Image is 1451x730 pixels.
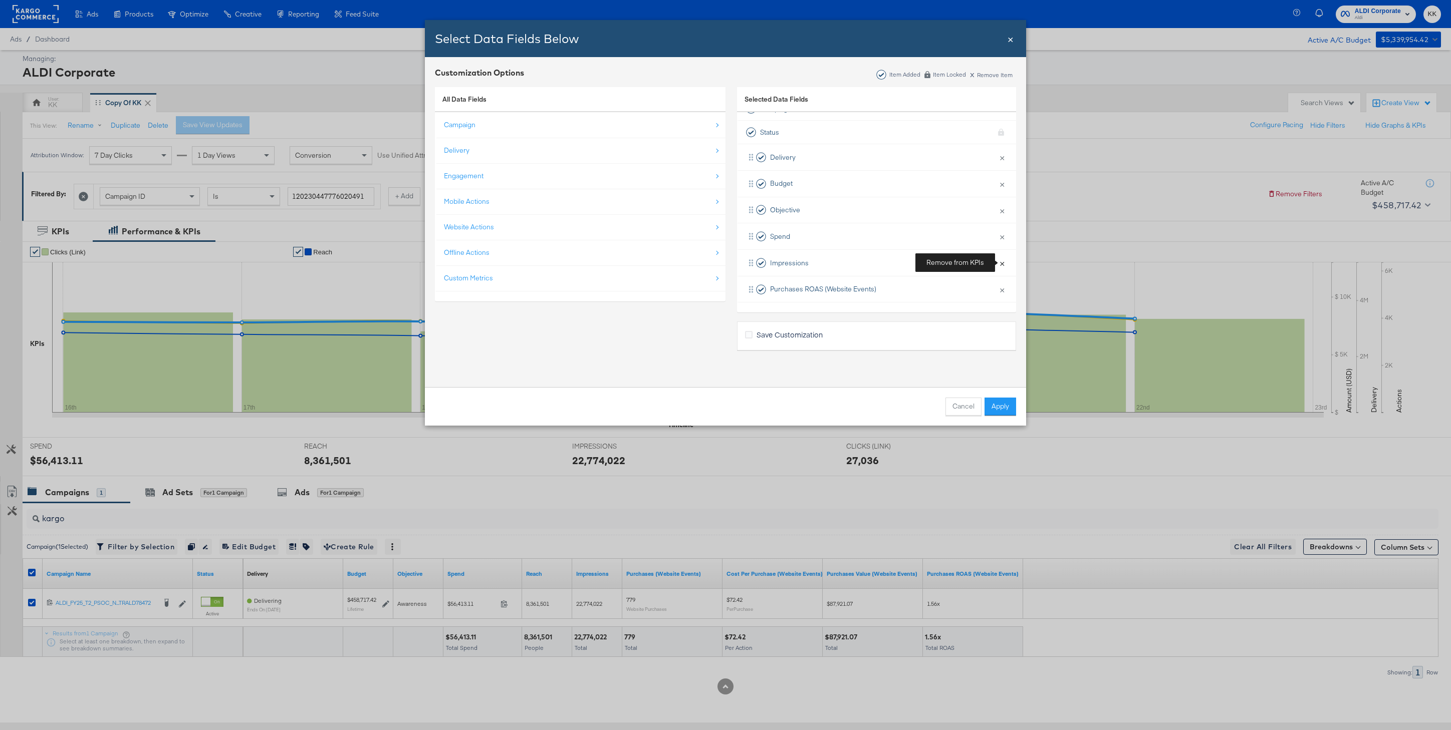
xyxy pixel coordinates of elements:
[425,20,1026,426] div: Bulk Add Locations Modal
[996,279,1009,300] button: ×
[970,68,975,79] span: x
[770,205,800,215] span: Objective
[889,71,921,78] div: Item Added
[970,70,1013,79] div: Remove Item
[770,153,796,162] span: Delivery
[770,179,793,188] span: Budget
[996,226,1009,247] button: ×
[932,71,966,78] div: Item Locked
[444,146,469,155] div: Delivery
[996,173,1009,194] button: ×
[435,31,579,46] span: Select Data Fields Below
[435,67,524,79] div: Customization Options
[444,273,493,283] div: Custom Metrics
[444,197,490,206] div: Mobile Actions
[996,200,1009,221] button: ×
[996,147,1009,168] button: ×
[444,222,494,232] div: Website Actions
[757,329,823,339] span: Save Customization
[770,232,790,241] span: Spend
[745,95,808,109] span: Selected Data Fields
[770,258,809,268] span: Impressions
[996,252,1009,273] button: ×
[945,398,982,416] button: Cancel
[985,398,1016,416] button: Apply
[444,120,475,130] div: Campaign
[442,95,487,104] span: All Data Fields
[444,171,483,181] div: Engagement
[444,248,490,257] div: Offline Actions
[770,284,876,294] span: Purchases ROAS (Website Events)
[1008,32,1014,46] div: Close
[760,128,779,137] span: Status
[1008,32,1014,45] span: ×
